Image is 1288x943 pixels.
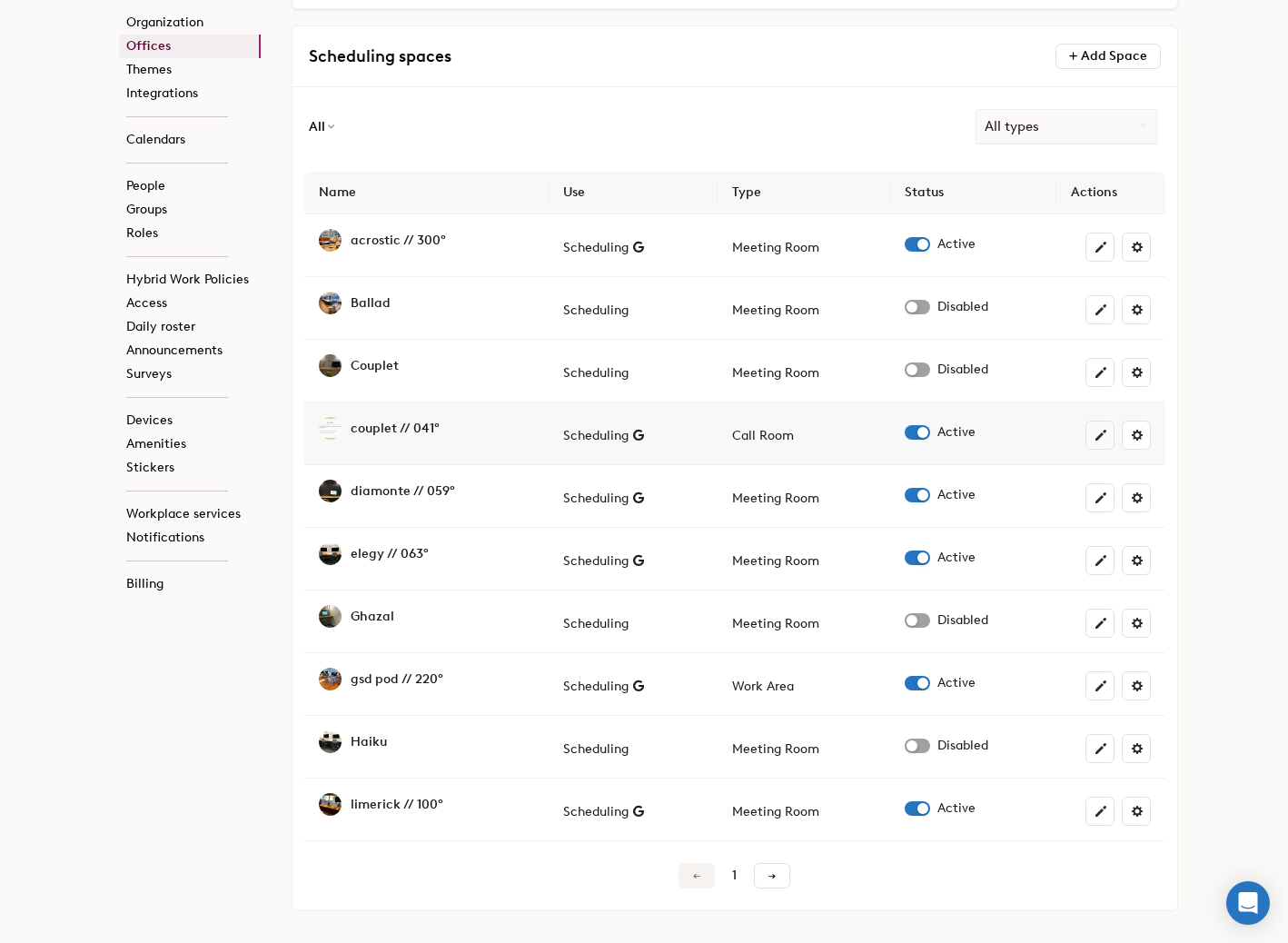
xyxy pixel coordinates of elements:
span: Disabled [937,301,988,313]
div: On-demand [563,367,699,380]
a: Hybrid Work Policies [119,268,261,292]
span: Disabled [937,614,988,627]
span: Active [937,677,976,690]
span: Disabled [937,363,988,376]
td: Meeting Room [718,340,889,402]
span: All [309,121,325,134]
div: On-demand [563,304,699,317]
button: Add Space [1055,44,1161,69]
a: Offices [119,35,261,58]
div: On-demand [563,618,699,630]
div: Scheduling [563,367,629,380]
div: Ballad [351,297,391,310]
a: Billing [119,572,261,596]
div: Scheduling [563,430,629,442]
div: Scheduling [563,806,629,819]
div: limerick // 100° [351,799,443,811]
span: 1 [732,868,737,883]
div: Scheduling [563,555,629,568]
td: Meeting Room [718,465,889,528]
th: Type [718,172,889,214]
th: Use [549,172,718,214]
div: Scheduling [563,680,629,693]
span: Disabled [937,740,988,752]
a: Notifications [119,526,261,550]
div: Ghazal [351,610,394,623]
a: Themes [119,58,261,82]
div: Haiku [351,736,387,749]
a: Roles [119,222,261,245]
a: Surveys [119,362,261,386]
a: Daily roster [119,315,261,339]
div: couplet // 041° [351,422,440,435]
td: Meeting Room [718,591,889,653]
div: Couplet [351,360,399,372]
td: Meeting Room [718,716,889,779]
a: Groups [119,198,261,222]
span: Active [937,238,976,251]
div: Scheduling [563,492,629,505]
h3: Scheduling spaces [309,43,753,70]
td: Meeting Room [718,528,889,591]
a: Amenities [119,432,261,456]
a: Workplace services [119,502,261,526]
div: Scheduling [563,242,629,254]
a: Integrations [119,82,261,105]
div: elegy // 063° [351,548,429,561]
a: Devices [119,409,261,432]
span: Active [937,802,976,815]
td: Meeting Room [718,214,889,277]
div: Scheduling [563,304,629,317]
a: Announcements [119,339,261,362]
th: Status [890,172,1056,214]
a: Organization [119,11,261,35]
a: Stickers [119,456,261,480]
span: Active [937,551,976,564]
div: Scheduling [563,743,629,756]
a: People [119,174,261,198]
td: Work Area [718,653,889,716]
th: Name [304,172,549,214]
span: Active [937,489,976,501]
div: gsd pod // 220° [351,673,443,686]
span: Add Space [1081,48,1147,64]
td: Meeting Room [718,277,889,340]
div: On-demand [563,743,699,756]
div: Open Intercom Messenger [1226,881,1270,925]
div: diamonte // 059° [351,485,455,498]
div: acrostic // 300° [351,234,446,247]
a: Calendars [119,128,261,152]
a: Access [119,292,261,315]
td: Meeting Room [718,779,889,841]
span: Active [937,426,976,439]
div: Scheduling [563,618,629,630]
td: Call Room [718,402,889,465]
th: Actions [1056,172,1165,214]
